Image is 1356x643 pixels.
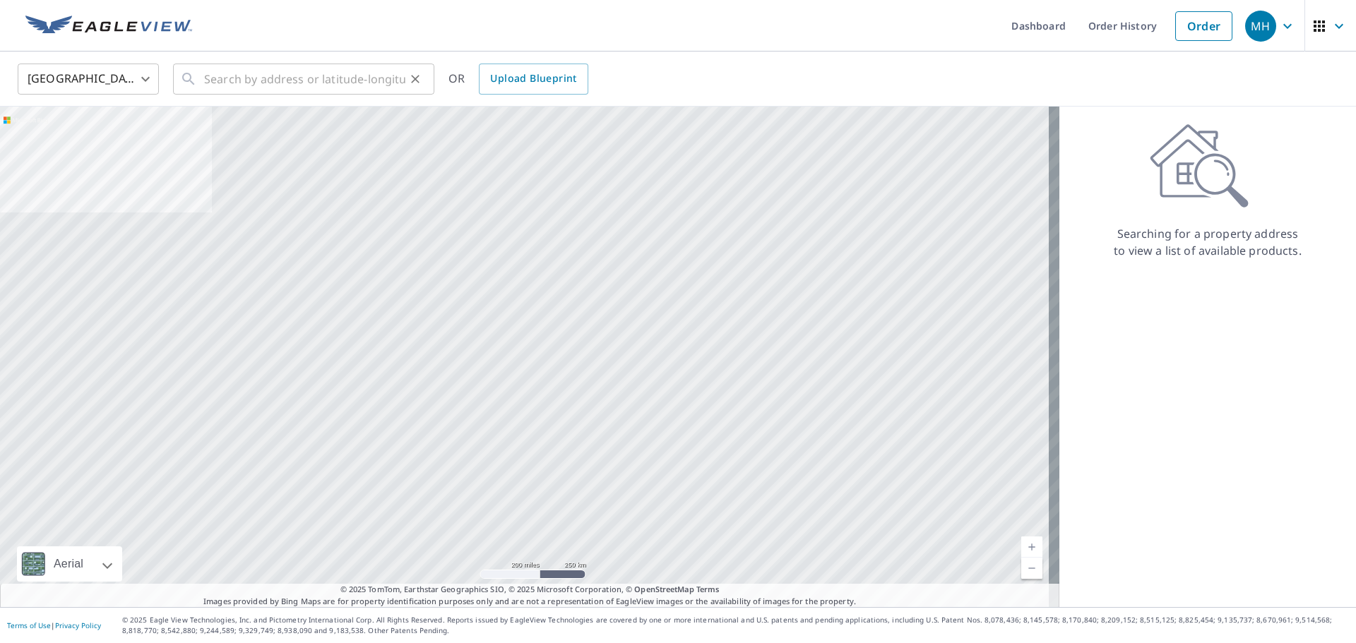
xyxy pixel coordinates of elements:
a: Upload Blueprint [479,64,588,95]
a: Current Level 5, Zoom In [1021,536,1042,558]
div: [GEOGRAPHIC_DATA] [18,59,159,99]
div: OR [448,64,588,95]
a: Terms [696,584,720,594]
p: © 2025 Eagle View Technologies, Inc. and Pictometry International Corp. All Rights Reserved. Repo... [122,615,1349,636]
p: | [7,621,101,630]
span: © 2025 TomTom, Earthstar Geographics SIO, © 2025 Microsoft Corporation, © [340,584,720,596]
p: Searching for a property address to view a list of available products. [1113,225,1302,259]
a: Privacy Policy [55,620,101,630]
div: MH [1245,11,1276,42]
button: Clear [405,69,425,89]
div: Aerial [49,546,88,582]
img: EV Logo [25,16,192,37]
a: OpenStreetMap [634,584,694,594]
div: Aerial [17,546,122,582]
input: Search by address or latitude-longitude [204,59,405,99]
a: Current Level 5, Zoom Out [1021,558,1042,579]
a: Terms of Use [7,620,51,630]
a: Order [1175,11,1232,41]
span: Upload Blueprint [490,70,576,88]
